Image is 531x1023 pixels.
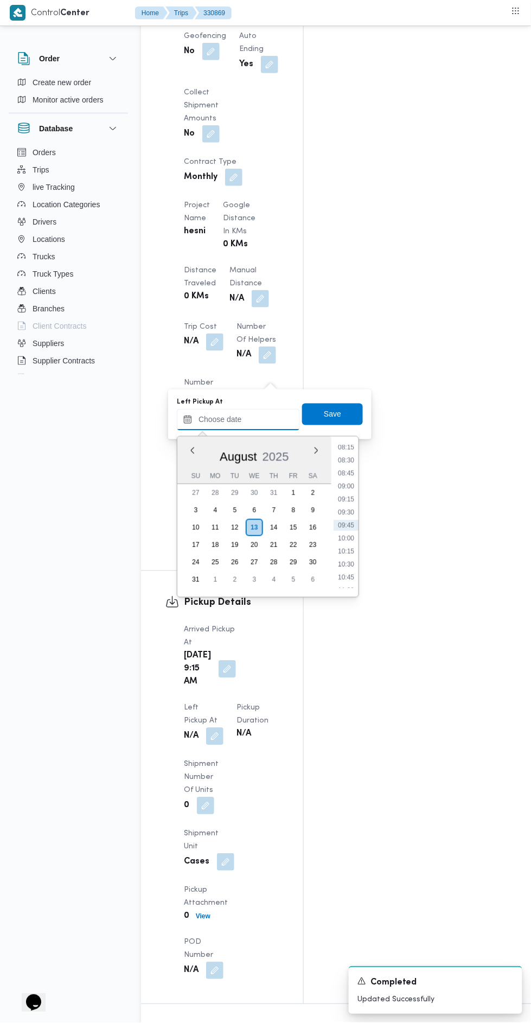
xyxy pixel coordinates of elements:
div: Button. Open the year selector. 2025 is currently selected. [262,450,290,464]
div: Notification [357,976,514,990]
span: Suppliers [33,337,64,350]
label: Left Pickup At [177,398,223,407]
p: Updated Successfully [357,994,514,1006]
span: Branches [33,302,65,315]
span: Supplier Contracts [33,354,95,367]
span: Manual Distance [229,267,262,287]
div: Th [265,469,283,484]
button: Drivers [13,213,124,231]
li: 08:30 [334,455,359,466]
div: day-12 [226,519,244,536]
span: Locations [33,233,65,246]
li: 10:15 [334,546,359,557]
div: Su [187,469,204,484]
div: day-24 [187,554,204,571]
div: Sa [304,469,322,484]
span: Geofencing [184,33,226,40]
div: day-28 [265,554,283,571]
div: day-10 [187,519,204,536]
button: Devices [13,369,124,387]
span: Google distance in KMs [223,202,255,235]
span: Contract Type [184,158,236,165]
div: day-25 [207,554,224,571]
button: View [191,910,215,923]
span: live Tracking [33,181,75,194]
div: day-28 [207,484,224,502]
div: Fr [285,469,302,484]
span: Trucks [33,250,55,263]
button: Next month [312,446,321,455]
div: day-22 [285,536,302,554]
div: day-3 [187,502,204,519]
span: Pickup Attachment [184,887,228,907]
div: day-5 [285,571,302,589]
div: day-2 [226,571,244,589]
div: day-21 [265,536,283,554]
button: Locations [13,231,124,248]
div: day-16 [304,519,322,536]
button: Trucks [13,248,124,265]
li: 09:45 [334,520,359,531]
span: Save [324,408,341,421]
div: day-6 [246,502,263,519]
div: day-30 [304,554,322,571]
div: day-23 [304,536,322,554]
span: Distance Traveled [184,267,216,287]
div: day-8 [285,502,302,519]
div: day-13 [246,519,263,536]
b: 0 KMs [223,238,248,251]
span: Pickup Duration [236,705,268,725]
div: day-29 [285,554,302,571]
button: Home [135,7,168,20]
li: 11:00 [334,585,359,596]
div: day-15 [285,519,302,536]
span: Orders [33,146,56,159]
button: Trips [165,7,197,20]
span: Number of Helpers [236,323,276,343]
div: day-30 [246,484,263,502]
span: Arrived Pickup At [184,626,235,647]
div: day-7 [265,502,283,519]
span: Trips [33,163,49,176]
div: day-26 [226,554,244,571]
span: Create new order [33,76,91,89]
span: Trip Cost [184,323,217,330]
li: 09:00 [334,481,359,492]
li: 09:30 [334,507,359,518]
button: Clients [13,283,124,300]
div: day-6 [304,571,322,589]
div: Button. Open the month selector. August is currently selected. [219,450,258,464]
button: Supplier Contracts [13,352,124,369]
span: POD Number [184,939,213,959]
div: day-1 [285,484,302,502]
b: N/A [229,292,244,305]
input: Press the down key to enter a popover containing a calendar. Press the escape key to close the po... [177,409,300,431]
span: Number of Scales [184,380,219,400]
div: Database [9,144,128,379]
li: 10:30 [334,559,359,570]
button: Previous Month [188,446,197,455]
div: day-31 [265,484,283,502]
button: Orders [13,144,124,161]
b: N/A [184,730,199,743]
span: Shipment Number of Units [184,761,219,794]
div: Order [9,74,128,113]
div: day-19 [226,536,244,554]
b: N/A [184,964,199,977]
li: 10:00 [334,533,359,544]
b: 0 [184,800,189,813]
span: Devices [33,372,60,385]
button: Database [17,122,119,135]
li: 08:15 [334,442,359,453]
b: No [184,127,195,140]
div: day-20 [246,536,263,554]
b: N/A [236,349,251,362]
div: day-18 [207,536,224,554]
b: Yes [239,58,253,71]
span: Left Pickup At [184,705,217,725]
span: 2025 [263,450,289,464]
h3: Database [39,122,73,135]
span: Clients [33,285,56,298]
div: month-2025-08 [186,484,323,589]
div: day-3 [246,571,263,589]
